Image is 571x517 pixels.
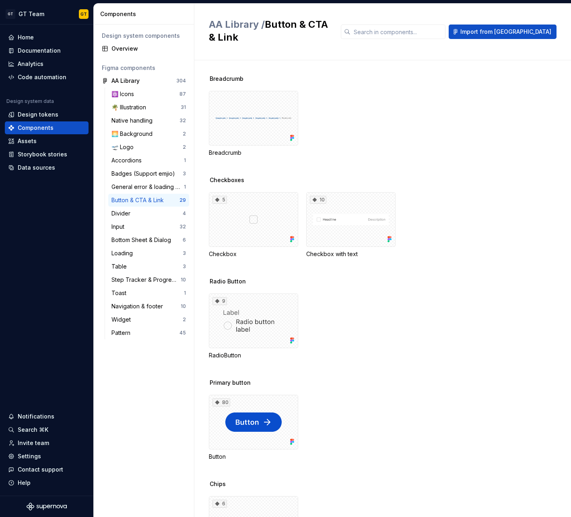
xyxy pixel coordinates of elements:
div: Table [111,263,130,271]
a: Toast1 [108,287,189,300]
div: 29 [179,197,186,203]
button: Contact support [5,463,89,476]
button: Help [5,476,89,489]
a: Step Tracker & Progress bar & Pagination10 [108,273,189,286]
div: Figma components [102,64,186,72]
div: Documentation [18,47,61,55]
a: Components [5,121,89,134]
a: 🌅 Background2 [108,127,189,140]
a: Analytics [5,57,89,70]
div: Widget [111,316,134,324]
div: 80Button [209,395,298,461]
div: Divider [111,209,134,217]
a: Loading3 [108,247,189,260]
div: Badges (Support emjio) [111,170,178,178]
div: General error & loading handling [111,183,184,191]
div: Components [18,124,54,132]
div: Loading [111,249,136,257]
a: Badges (Support emjio)3 [108,167,189,180]
div: 🛫 Logo [111,143,137,151]
div: Step Tracker & Progress bar & Pagination [111,276,181,284]
span: Import from [GEOGRAPHIC_DATA] [460,28,551,36]
div: Assets [18,137,37,145]
a: Assets [5,135,89,148]
div: Breadcrumb [209,91,298,157]
div: 304 [176,78,186,84]
div: Design system components [102,32,186,40]
div: Button & CTA & Link [111,196,167,204]
a: Storybook stories [5,148,89,161]
div: Overview [111,45,186,53]
button: Import from [GEOGRAPHIC_DATA] [449,25,557,39]
a: Accordions1 [108,154,189,167]
div: 9RadioButton [209,293,298,359]
div: 1 [184,290,186,296]
div: RadioButton [209,351,298,359]
div: Settings [18,452,41,460]
div: Bottom Sheet & Dialog [111,236,174,244]
div: 31 [181,104,186,111]
div: 1 [184,157,186,164]
div: Input [111,223,128,231]
div: 2 [183,144,186,150]
span: Chips [210,480,226,488]
a: Code automation [5,71,89,84]
a: Navigation & footer10 [108,300,189,313]
a: Overview [99,42,189,55]
span: Checkboxes [210,176,244,184]
a: ⚛️ Icons87 [108,88,189,101]
a: Data sources [5,161,89,174]
div: Home [18,33,34,41]
div: Data sources [18,164,55,172]
div: Native handling [111,117,156,125]
div: Components [100,10,191,18]
h2: Button & CTA & Link [209,18,331,44]
div: Button [209,453,298,461]
div: GT Team [19,10,44,18]
div: Notifications [18,412,54,421]
span: AA Library / [209,18,265,30]
a: Bottom Sheet & Dialog6 [108,234,189,246]
div: 5 [212,196,227,204]
div: 2 [183,316,186,323]
a: Invite team [5,437,89,449]
div: Pattern [111,329,134,337]
div: 32 [179,117,186,124]
div: 87 [179,91,186,97]
div: 2 [183,131,186,137]
div: 🌅 Background [111,130,156,138]
a: Table3 [108,260,189,273]
a: Settings [5,450,89,463]
div: 3 [183,263,186,270]
div: Breadcrumb [209,149,298,157]
div: Code automation [18,73,66,81]
a: Input32 [108,220,189,233]
div: Design tokens [18,111,58,119]
span: Breadcrumb [210,75,243,83]
div: GT [6,9,15,19]
div: Checkbox [209,250,298,258]
div: 5Checkbox [209,192,298,258]
a: 🛫 Logo2 [108,141,189,154]
div: 3 [183,170,186,177]
div: Invite team [18,439,49,447]
div: GT [80,11,87,17]
svg: Supernova Logo [27,503,67,511]
div: 10Checkbox with text [306,192,396,258]
div: Navigation & footer [111,302,166,310]
div: Analytics [18,60,43,68]
input: Search in components... [350,25,445,39]
a: Design tokens [5,108,89,121]
div: 10 [310,196,326,204]
div: AA Library [111,77,140,85]
a: 🌴 Illustration31 [108,101,189,114]
div: 32 [179,224,186,230]
a: AA Library304 [99,74,189,87]
a: Documentation [5,44,89,57]
div: Checkbox with text [306,250,396,258]
button: GTGT TeamGT [2,5,92,23]
div: Help [18,479,31,487]
a: Native handling32 [108,114,189,127]
a: Divider4 [108,207,189,220]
